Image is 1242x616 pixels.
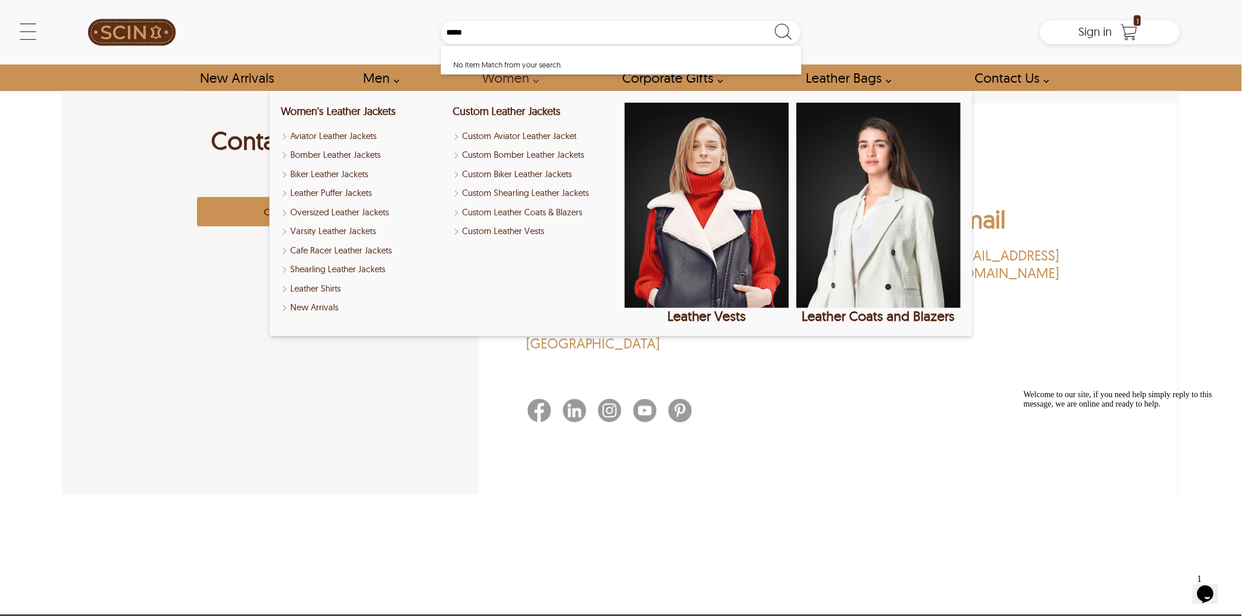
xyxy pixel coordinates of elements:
a: Shop Custom Aviator Leather Jacket [453,130,617,143]
a: shop men's leather jackets [349,65,406,91]
a: SCIN [62,6,202,59]
a: Shop Women Biker Leather Jackets [281,168,446,181]
a: Shop New Arrivals [186,65,287,91]
a: Youtube [633,399,668,426]
span: Welcome to our site, if you need help simply reply to this message, we are online and ready to help. [5,5,194,23]
a: Shop Women Bomber Leather Jackets [281,148,446,162]
iframe: chat widget [1193,569,1230,604]
a: Shop Leather Shirts [281,282,446,296]
a: Linkedin [563,399,598,426]
div: Leather Coats and Blazers [797,308,961,324]
div: No Item Match from your search [441,46,802,75]
a: Shopping Cart [1118,23,1141,41]
button: OK [197,197,344,226]
a: Shop Leather Bags [793,65,898,91]
a: Shop Women Shearling Leather Jackets [281,263,446,276]
a: Shop Custom Leather Jackets [453,104,561,118]
img: Facebook [528,399,551,422]
img: Instagram [598,399,622,422]
a: Shop Varsity Leather Jackets [281,225,446,238]
a: Pinterest [668,399,704,426]
a: Sign in [1078,28,1112,38]
span: 1 [1134,15,1141,26]
img: Youtube [633,399,657,422]
a: Shop Custom Shearling Leather Jackets [453,187,617,200]
div: Leather Vests [625,308,789,324]
div: Welcome to our site, if you need help simply reply to this message, we are online and ready to help. [5,5,216,23]
a: Shop Women Cafe Racer Leather Jackets [281,244,446,258]
a: Shop New Arrivals [281,301,446,314]
a: Facebook [528,399,563,426]
a: Shop Custom Leather Vests [453,225,617,238]
div: No Item Match from your search. [454,59,786,70]
img: SCIN [88,6,176,59]
a: Shop Custom Bomber Leather Jackets [453,148,617,162]
img: Shop Leather Vests [625,103,789,308]
img: Shop Leather Coats and Blazers [797,103,961,308]
a: Shop Custom Leather Coats & Blazers [453,206,617,219]
a: Instagram [598,399,633,426]
iframe: chat widget [1019,385,1230,563]
a: Shop Leather Corporate Gifts [609,65,729,91]
a: Shop Women Leather Jackets [281,104,396,118]
a: Shop Leather Coats and Blazers [797,103,961,324]
a: Shop Women Leather Jackets [469,65,546,91]
h2: Email [951,204,1132,241]
p: [GEOGRAPHIC_DATA] [526,334,708,352]
img: Pinterest [668,399,692,422]
span: Sign in [1078,24,1112,39]
a: Shop Oversized Leather Jackets [281,206,446,219]
a: Shop Women Aviator Leather Jackets [281,130,446,143]
a: Shop Leather Puffer Jackets [281,187,446,200]
a: Shop Leather Vests [625,103,789,324]
a: [EMAIL_ADDRESS][DOMAIN_NAME] [951,246,1132,282]
a: Shop Custom Biker Leather Jackets [453,168,617,181]
a: contact-us [961,65,1056,91]
img: Linkedin [563,399,586,422]
h1: Contact Us [124,125,417,162]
